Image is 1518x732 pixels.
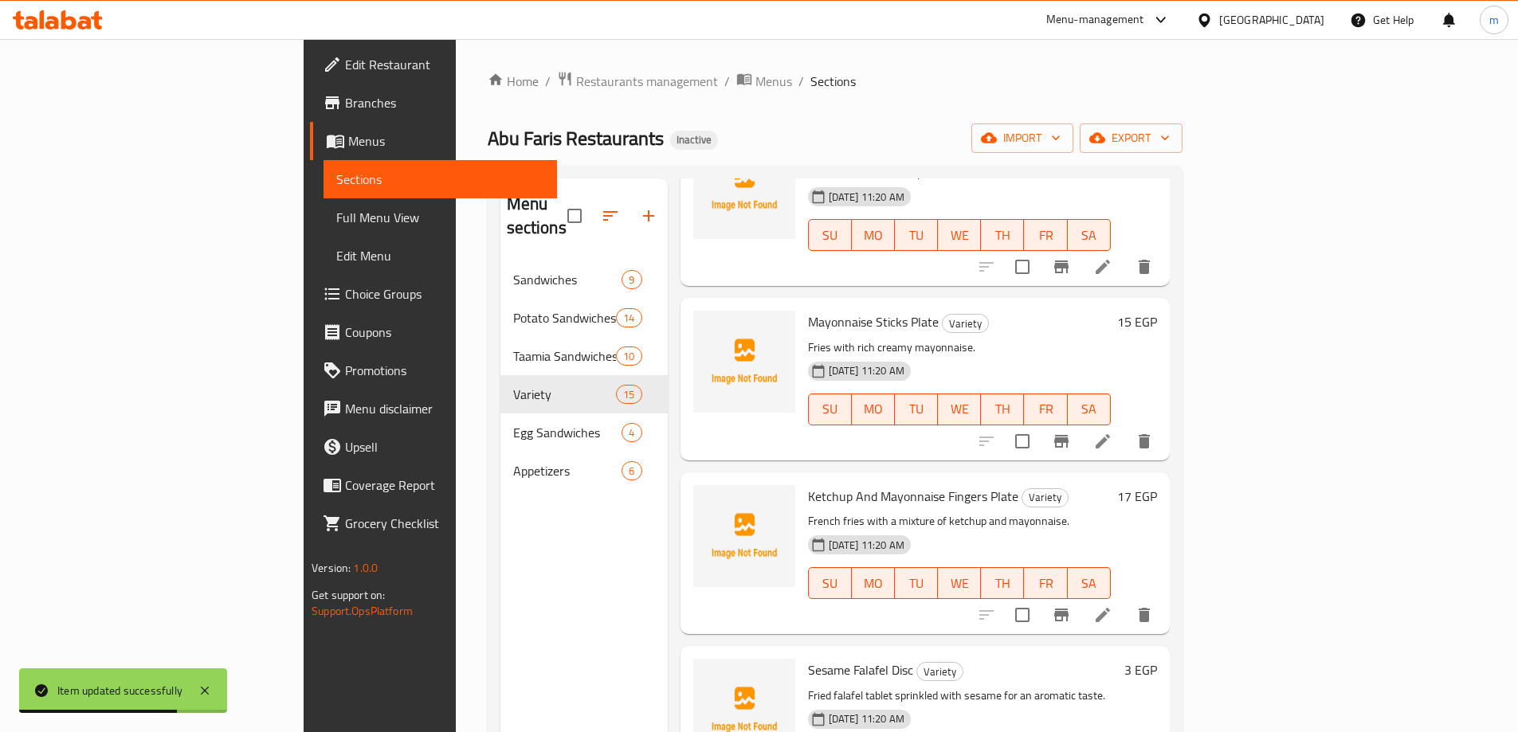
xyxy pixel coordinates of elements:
[693,311,795,413] img: Mayonnaise Sticks Plate
[500,337,668,375] div: Taamia Sandwiches10
[513,385,617,404] span: Variety
[895,393,938,425] button: TU
[1117,311,1157,333] h6: 15 EGP
[312,601,413,621] a: Support.OpsPlatform
[312,558,351,578] span: Version:
[513,270,622,289] span: Sandwiches
[808,393,852,425] button: SU
[1030,397,1061,421] span: FR
[808,484,1018,508] span: Ketchup And Mayonnaise Fingers Plate
[944,572,975,595] span: WE
[310,122,557,160] a: Menus
[500,254,668,496] nav: Menu sections
[1068,567,1111,599] button: SA
[1024,567,1067,599] button: FR
[916,662,963,681] div: Variety
[858,224,888,247] span: MO
[622,423,641,442] div: items
[622,461,641,480] div: items
[1006,598,1039,632] span: Select to update
[1030,224,1061,247] span: FR
[345,93,544,112] span: Branches
[1080,123,1183,153] button: export
[808,686,1118,706] p: Fried falafel tablet sprinkled with sesame for an aromatic taste.
[693,137,795,239] img: Ketchup Sticks
[1006,250,1039,284] span: Select to update
[1074,224,1104,247] span: SA
[1068,219,1111,251] button: SA
[1030,572,1061,595] span: FR
[895,567,938,599] button: TU
[1046,10,1144,29] div: Menu-management
[488,71,1183,92] nav: breadcrumb
[622,464,641,479] span: 6
[798,72,804,91] li: /
[1093,257,1112,276] a: Edit menu item
[513,346,617,366] span: Taamia Sandwiches
[670,131,718,150] div: Inactive
[822,363,911,378] span: [DATE] 11:20 AM
[622,272,641,288] span: 9
[858,572,888,595] span: MO
[500,413,668,452] div: Egg Sandwiches4
[1068,393,1111,425] button: SA
[852,567,895,599] button: MO
[310,313,557,351] a: Coupons
[617,349,641,364] span: 10
[1022,488,1068,507] span: Variety
[500,260,668,299] div: Sandwiches9
[981,567,1024,599] button: TH
[324,198,557,237] a: Full Menu View
[310,275,557,313] a: Choice Groups
[557,71,718,92] a: Restaurants management
[1006,425,1039,458] span: Select to update
[310,84,557,122] a: Branches
[513,308,617,327] span: Potato Sandwiches
[1042,248,1081,286] button: Branch-specific-item
[944,224,975,247] span: WE
[616,346,641,366] div: items
[622,425,641,440] span: 4
[513,423,622,442] span: Egg Sandwiches
[488,120,664,156] span: Abu Faris Restaurants
[938,393,981,425] button: WE
[981,393,1024,425] button: TH
[630,197,668,235] button: Add section
[310,351,557,389] a: Promotions
[1125,248,1163,286] button: delete
[808,338,1111,358] p: Fries with rich creamy mayonnaise.
[944,397,975,421] span: WE
[617,387,641,402] span: 15
[310,45,557,84] a: Edit Restaurant
[345,55,544,74] span: Edit Restaurant
[917,663,963,681] span: Variety
[901,397,932,421] span: TU
[815,572,845,595] span: SU
[310,428,557,466] a: Upsell
[324,160,557,198] a: Sections
[808,567,852,599] button: SU
[617,311,641,326] span: 14
[815,397,845,421] span: SU
[1074,397,1104,421] span: SA
[310,389,557,428] a: Menu disclaimer
[345,284,544,303] span: Choice Groups
[1092,128,1170,148] span: export
[895,219,938,251] button: TU
[943,315,988,333] span: Variety
[513,461,622,480] span: Appetizers
[310,466,557,504] a: Coverage Report
[755,72,792,91] span: Menus
[981,219,1024,251] button: TH
[938,219,981,251] button: WE
[852,219,895,251] button: MO
[1042,422,1081,460] button: Branch-specific-item
[500,375,668,413] div: Variety15
[901,224,932,247] span: TU
[353,558,378,578] span: 1.0.0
